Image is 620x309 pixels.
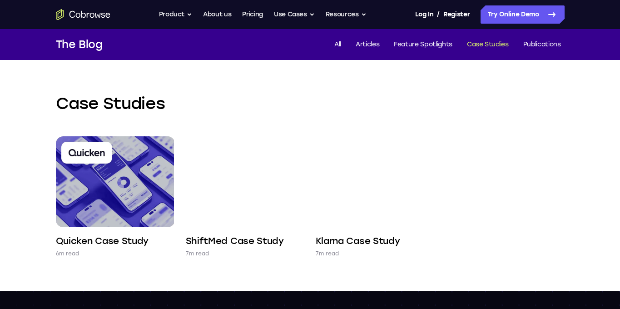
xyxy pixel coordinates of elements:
[56,93,565,115] h2: Case Studies
[326,5,367,24] button: Resources
[159,5,193,24] button: Product
[174,45,446,227] img: blank image
[331,37,345,52] a: All
[242,5,263,24] a: Pricing
[186,249,209,258] p: 7m read
[56,136,175,258] a: Quicken Case Study 6m read
[203,5,231,24] a: About us
[316,234,400,247] h4: Klarna Case Study
[443,5,470,24] a: Register
[415,5,433,24] a: Log In
[56,36,103,53] h1: The Blog
[56,234,149,247] h4: Quicken Case Study
[437,9,440,20] span: /
[316,249,339,258] p: 7m read
[186,234,284,247] h4: ShiftMed Case Study
[481,5,565,24] a: Try Online Demo
[56,9,110,20] a: Go to the home page
[390,37,456,52] a: Feature Spotlights
[56,136,175,227] img: Quicken Case Study
[352,37,383,52] a: Articles
[56,249,79,258] p: 6m read
[274,5,315,24] button: Use Cases
[520,37,565,52] a: Publications
[463,37,512,52] a: Case Studies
